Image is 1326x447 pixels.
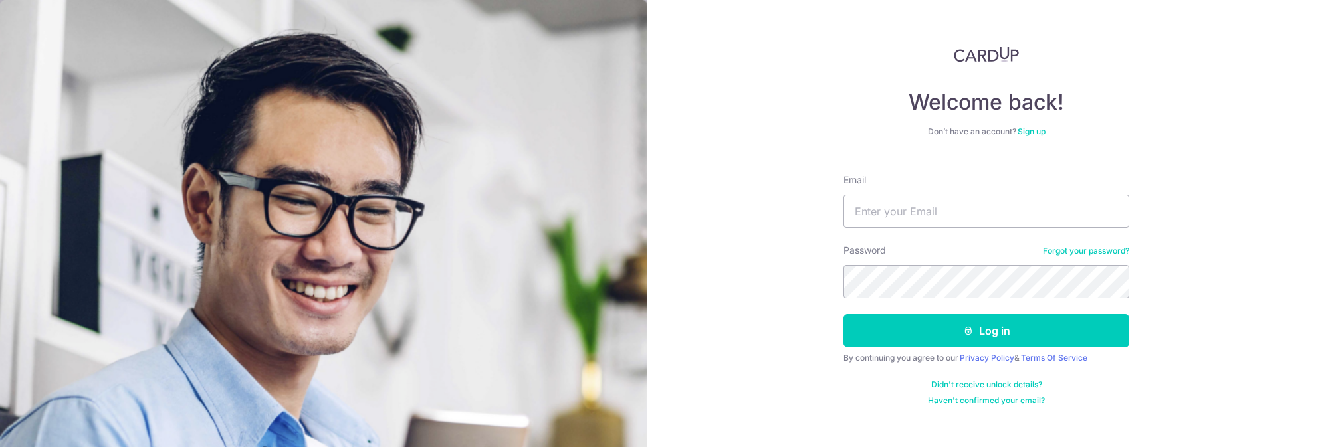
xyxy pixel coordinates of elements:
[843,89,1129,116] h4: Welcome back!
[928,395,1045,406] a: Haven't confirmed your email?
[960,353,1014,363] a: Privacy Policy
[843,353,1129,363] div: By continuing you agree to our &
[954,46,1019,62] img: CardUp Logo
[843,173,866,187] label: Email
[843,126,1129,137] div: Don’t have an account?
[1043,246,1129,256] a: Forgot your password?
[1018,126,1046,136] a: Sign up
[931,379,1042,390] a: Didn't receive unlock details?
[843,195,1129,228] input: Enter your Email
[1021,353,1087,363] a: Terms Of Service
[843,244,886,257] label: Password
[843,314,1129,347] button: Log in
